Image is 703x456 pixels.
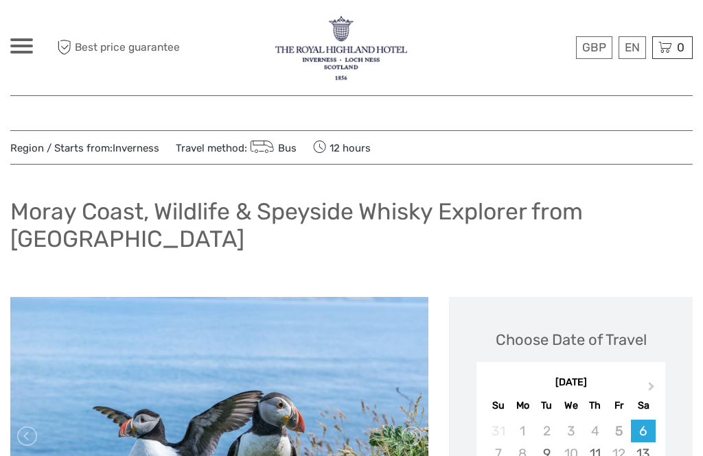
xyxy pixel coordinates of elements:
div: Not available Friday, September 5th, 2025 [607,420,631,442]
div: Su [486,396,510,415]
span: Best price guarantee [54,36,181,59]
div: EN [619,36,646,59]
div: Sa [631,396,655,415]
span: Travel method: [176,138,297,157]
div: Not available Wednesday, September 3rd, 2025 [559,420,583,442]
div: Not available Thursday, September 4th, 2025 [583,420,607,442]
div: Choose Saturday, September 6th, 2025 [631,420,655,442]
a: Inverness [113,142,159,154]
div: We [559,396,583,415]
span: GBP [582,40,606,54]
span: 0 [675,40,687,54]
span: Region / Starts from: [10,141,159,156]
div: Fr [607,396,631,415]
img: 969-e8673f68-c1db-4b2b-ae71-abcd84226628_logo_big.jpg [275,14,408,82]
div: Not available Monday, September 1st, 2025 [511,420,535,442]
button: Next Month [642,379,664,401]
div: Choose Date of Travel [496,329,647,350]
span: 12 hours [313,138,371,157]
div: Not available Tuesday, September 2nd, 2025 [535,420,559,442]
div: Th [583,396,607,415]
div: Tu [535,396,559,415]
div: Not available Sunday, August 31st, 2025 [486,420,510,442]
div: Mo [511,396,535,415]
h1: Moray Coast, Wildlife & Speyside Whisky Explorer from [GEOGRAPHIC_DATA] [10,197,693,253]
a: Bus [247,142,297,154]
div: [DATE] [476,376,665,390]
